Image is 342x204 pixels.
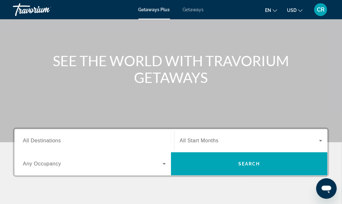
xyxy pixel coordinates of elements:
a: Travorium [13,1,77,18]
span: en [265,8,271,13]
button: Search [171,152,328,175]
button: User Menu [312,3,329,16]
span: Any Occupancy [23,161,61,166]
span: All Destinations [23,138,61,143]
iframe: Botón para iniciar la ventana de mensajería [316,178,337,199]
span: Search [238,161,260,166]
span: USD [287,8,297,13]
a: Getaways Plus [138,7,170,12]
span: CR [317,6,325,13]
div: Search widget [14,129,328,175]
a: Getaways [183,7,204,12]
input: Select destination [23,137,166,145]
h1: SEE THE WORLD WITH TRAVORIUM GETAWAYS [50,52,292,86]
span: All Start Months [180,138,219,143]
button: Change language [265,5,277,15]
button: Change currency [287,5,303,15]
